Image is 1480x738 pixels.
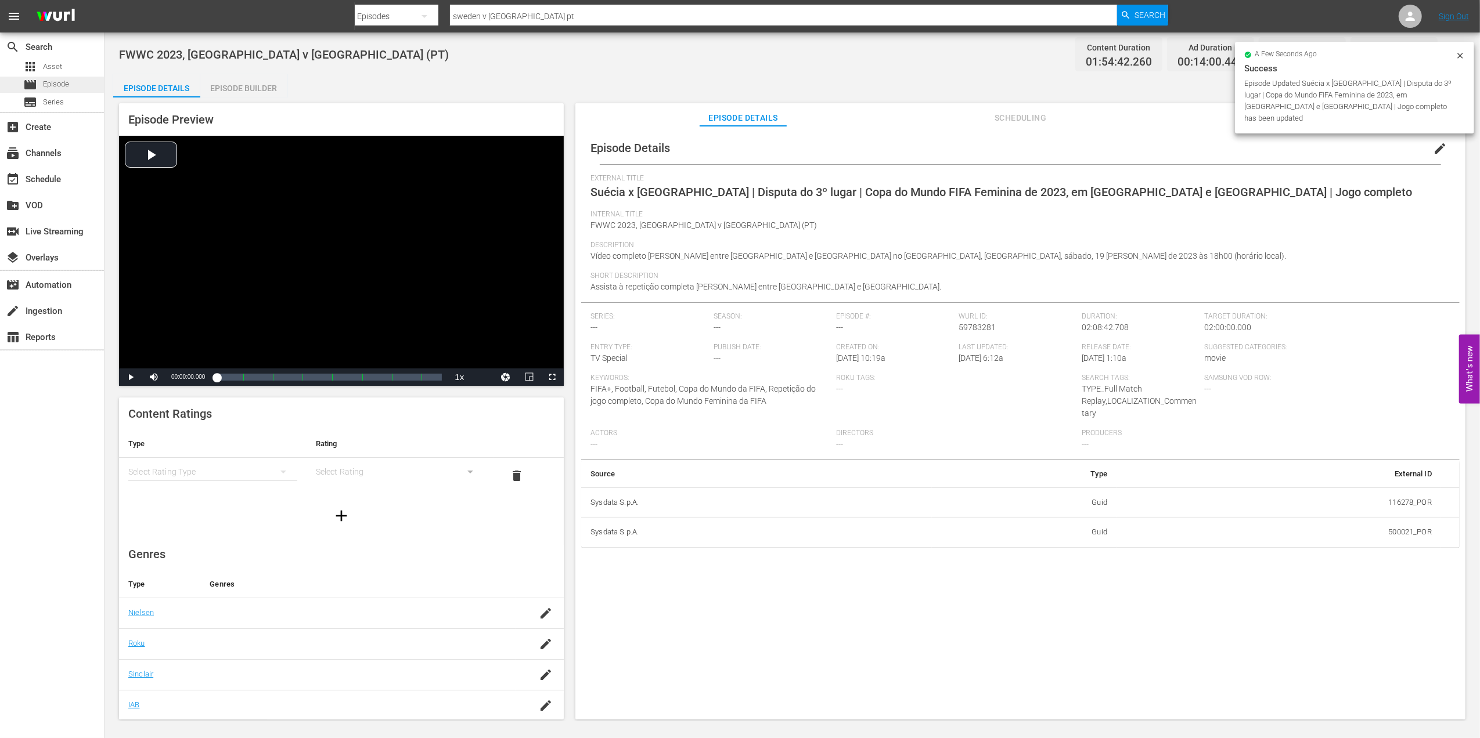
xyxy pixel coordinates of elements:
[590,323,597,332] span: ---
[1117,518,1441,548] td: 500021_POR
[836,353,885,363] span: [DATE] 10:19a
[1082,384,1197,418] span: TYPE_Full Match Replay,LOCALIZATION_Commentary
[714,353,721,363] span: ---
[932,518,1117,548] td: Guid
[590,185,1412,199] span: Suécia x [GEOGRAPHIC_DATA] | Disputa do 3º lugar | Copa do Mundo FIFA Feminina de 2023, em [GEOGR...
[23,95,37,109] span: Series
[23,60,37,74] span: Asset
[590,353,628,363] span: TV Special
[590,272,1445,281] span: Short Description
[1244,78,1453,124] div: Episode Updated Suécia x [GEOGRAPHIC_DATA] | Disputa do 3º lugar | Copa do Mundo FIFA Feminina de...
[581,460,932,488] th: Source
[128,670,153,678] a: Sinclair
[1177,56,1244,69] span: 00:14:00.448
[1439,12,1469,21] a: Sign Out
[1205,353,1226,363] span: movie
[1269,39,1335,56] div: Promo Duration
[128,608,154,617] a: Nielsen
[932,487,1117,518] td: Guid
[1082,353,1126,363] span: [DATE] 1:10a
[581,518,932,548] th: Sysdata S.p.A.
[1459,335,1480,404] button: Open Feedback Widget
[6,304,20,318] span: Ingestion
[119,430,307,458] th: Type
[1086,56,1152,69] span: 01:54:42.260
[1082,429,1321,438] span: Producers
[836,312,953,321] span: Episode #:
[119,430,564,494] table: simple table
[836,323,843,332] span: ---
[200,570,516,598] th: Genres
[959,353,1004,363] span: [DATE] 6:12a
[119,570,200,598] th: Type
[1205,323,1252,332] span: 02:00:00.000
[142,368,165,386] button: Mute
[494,368,517,386] button: Jump To Time
[959,323,996,332] span: 59783281
[1205,343,1445,352] span: Suggested Categories:
[581,460,1460,548] table: simple table
[1117,487,1441,518] td: 116278_POR
[590,241,1445,250] span: Description
[590,174,1445,183] span: External Title
[959,343,1076,352] span: Last Updated:
[590,220,817,230] span: FWWC 2023, [GEOGRAPHIC_DATA] v [GEOGRAPHIC_DATA] (PT)
[977,111,1064,125] span: Scheduling
[171,374,205,380] span: 00:00:00.000
[128,407,212,421] span: Content Ratings
[590,384,816,406] span: FIFA+, Football, Futebol, Copa do Mundo da FIFA, Repetição do jogo completo, Copa do Mundo Femini...
[1433,142,1447,155] span: edit
[1082,439,1089,448] span: ---
[119,368,142,386] button: Play
[836,343,953,352] span: Created On:
[6,330,20,344] span: Reports
[1255,50,1317,59] span: a few seconds ago
[959,312,1076,321] span: Wurl ID:
[1082,323,1129,332] span: 02:08:42.708
[6,225,20,238] span: Live Streaming
[113,74,200,97] button: Episode Details
[1082,312,1198,321] span: Duration:
[43,96,64,108] span: Series
[200,74,287,102] div: Episode Builder
[1205,384,1212,393] span: ---
[6,198,20,212] span: VOD
[714,343,830,352] span: Publish Date:
[932,460,1117,488] th: Type
[510,469,524,483] span: delete
[836,384,843,393] span: ---
[217,374,442,381] div: Progress Bar
[119,48,449,62] span: FWWC 2023, [GEOGRAPHIC_DATA] v [GEOGRAPHIC_DATA] (PT)
[23,78,37,92] span: Episode
[119,136,564,386] div: Video Player
[6,40,20,54] span: Search
[1117,460,1441,488] th: External ID
[541,368,564,386] button: Fullscreen
[590,439,597,448] span: ---
[1205,374,1321,383] span: Samsung VOD Row:
[700,111,787,125] span: Episode Details
[1361,39,1427,56] div: Total Duration
[581,487,932,518] th: Sysdata S.p.A.
[43,61,62,73] span: Asset
[1082,374,1198,383] span: Search Tags:
[590,141,670,155] span: Episode Details
[590,210,1445,219] span: Internal Title
[128,547,165,561] span: Genres
[7,9,21,23] span: menu
[1244,62,1465,75] div: Success
[128,113,214,126] span: Episode Preview
[1117,5,1168,26] button: Search
[200,74,287,97] button: Episode Builder
[590,429,830,438] span: Actors
[128,700,139,709] a: IAB
[836,429,1076,438] span: Directors
[6,120,20,134] span: Create
[28,3,84,30] img: ans4CAIJ8jUAAAAAAAAAAAAAAAAAAAAAAAAgQb4GAAAAAAAAAAAAAAAAAAAAAAAAJMjXAAAAAAAAAAAAAAAAAAAAAAAAgAT5G...
[1205,312,1445,321] span: Target Duration:
[1082,343,1198,352] span: Release Date:
[448,368,471,386] button: Playback Rate
[836,374,1076,383] span: Roku Tags:
[1426,135,1454,162] button: edit
[6,146,20,160] span: Channels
